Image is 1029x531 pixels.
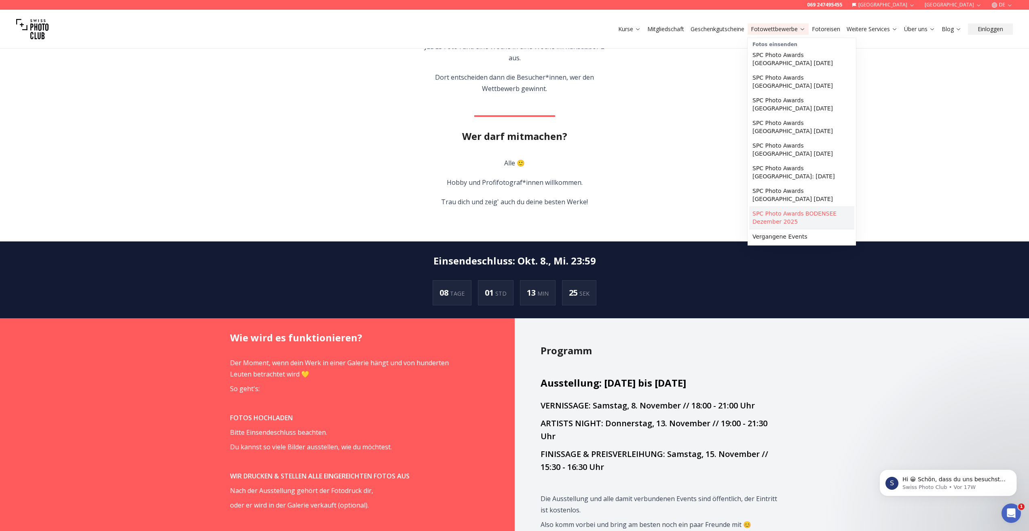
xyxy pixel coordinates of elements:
[904,25,935,33] a: Über uns
[749,93,854,116] a: SPC Photo Awards [GEOGRAPHIC_DATA] [DATE]
[687,23,748,35] button: Geschenkgutscheine
[1002,503,1021,523] iframe: Intercom live chat
[537,290,549,297] span: MIN
[541,520,751,529] span: Also komm vorbei und bring am besten noch ein paar Freunde mit 😊
[938,23,965,35] button: Blog
[541,494,777,514] span: Die Ausstellung und alle damit verbundenen Events sind öffentlich, der Eintritt ist kostenlos.
[495,290,507,297] span: STD
[541,376,686,389] span: Ausstellung: [DATE] bis [DATE]
[230,442,392,451] span: Du kannst so viele Bilder ausstellen, wie du möchtest.
[748,23,809,35] button: Fotowettbewerbe
[644,23,687,35] button: Mitgliedschaft
[809,23,843,35] button: Fotoreisen
[441,177,588,188] p: Hobby und Profifotograf*innen willkommen.
[541,344,799,357] h2: Programm
[450,290,465,297] span: TAGE
[749,138,854,161] a: SPC Photo Awards [GEOGRAPHIC_DATA] [DATE]
[433,254,596,267] h2: Einsendeschluss : Okt. 8., Mi. 23:59
[812,25,840,33] a: Fotoreisen
[615,23,644,35] button: Kurse
[441,157,588,169] p: Alle 🙂
[230,331,489,344] h2: Wie wird es funktionieren?
[942,25,961,33] a: Blog
[441,196,588,207] p: Trau dich und zeig' auch du deine besten Werke!
[749,229,854,244] a: Vergangene Events
[749,184,854,206] a: SPC Photo Awards [GEOGRAPHIC_DATA] [DATE]
[579,290,590,297] span: SEK
[749,206,854,229] a: SPC Photo Awards BODENSEE Dezember 2025
[843,23,901,35] button: Weitere Services
[439,287,450,298] span: 08
[230,486,373,495] span: Nach der Ausstellung gehört der Fotodruck dir,
[16,13,49,45] img: Swiss photo club
[1018,503,1025,510] span: 1
[541,400,755,411] span: VERNISSAGE: Samstag, 8. November // 18:00 - 21:00 Uhr
[968,23,1013,35] button: Einloggen
[618,25,641,33] a: Kurse
[807,2,842,8] a: 069 247495455
[422,72,607,94] p: Dort entscheiden dann die Besucher*innen, wer den Wettbewerb gewinnt.
[749,48,854,70] a: SPC Photo Awards [GEOGRAPHIC_DATA] [DATE]
[749,40,854,48] div: Fotos einsenden
[901,23,938,35] button: Über uns
[647,25,684,33] a: Mitgliedschaft
[847,25,898,33] a: Weitere Services
[230,428,327,437] span: Bitte Einsendeschluss beachten.
[749,116,854,138] a: SPC Photo Awards [GEOGRAPHIC_DATA] [DATE]
[541,418,767,442] span: ARTISTS NIGHT: Donnerstag, 13. November // 19:00 - 21:30 Uhr
[867,453,1029,509] iframe: Intercom notifications Nachricht
[751,25,805,33] a: Fotowettbewerbe
[749,70,854,93] a: SPC Photo Awards [GEOGRAPHIC_DATA] [DATE]
[230,357,467,380] p: Der Moment, wenn dein Werk in einer Galerie hängt und von hunderten Leuten betrachtet wird 💛
[749,161,854,184] a: SPC Photo Awards [GEOGRAPHIC_DATA]: [DATE]
[485,287,495,298] span: 01
[230,383,467,394] p: So geht's:
[527,287,537,298] span: 13
[691,25,744,33] a: Geschenkgutscheine
[569,287,579,298] span: 25
[230,501,369,510] span: oder er wird in der Galerie verkauft (optional).
[462,130,567,143] h2: Wer darf mitmachen?
[541,448,768,472] span: FINISSAGE & PREISVERLEIHUNG: Samstag, 15. November // 15:30 - 16:30 Uhr
[230,413,293,422] strong: FOTOS HOCHLADEN
[230,472,410,480] strong: WIR DRUCKEN & STELLEN ALLE EINGEREICHTEN FOTOS AUS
